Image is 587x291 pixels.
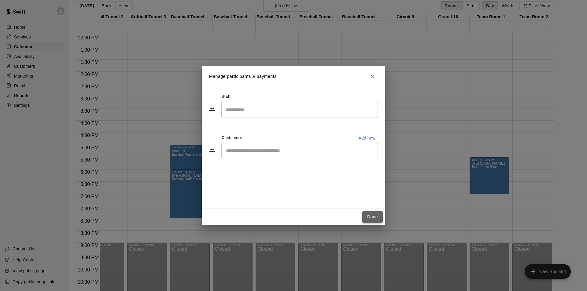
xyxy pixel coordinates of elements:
[367,71,378,82] button: Close
[221,143,378,158] div: Start typing to search customers...
[221,102,378,118] div: Search staff
[209,147,215,154] svg: Customers
[358,135,375,141] p: Add new
[209,106,215,112] svg: Staff
[222,92,231,102] span: Staff
[356,133,378,143] button: Add new
[222,133,242,143] span: Customers
[362,211,383,223] button: Done
[209,73,277,80] p: Manage participants & payments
